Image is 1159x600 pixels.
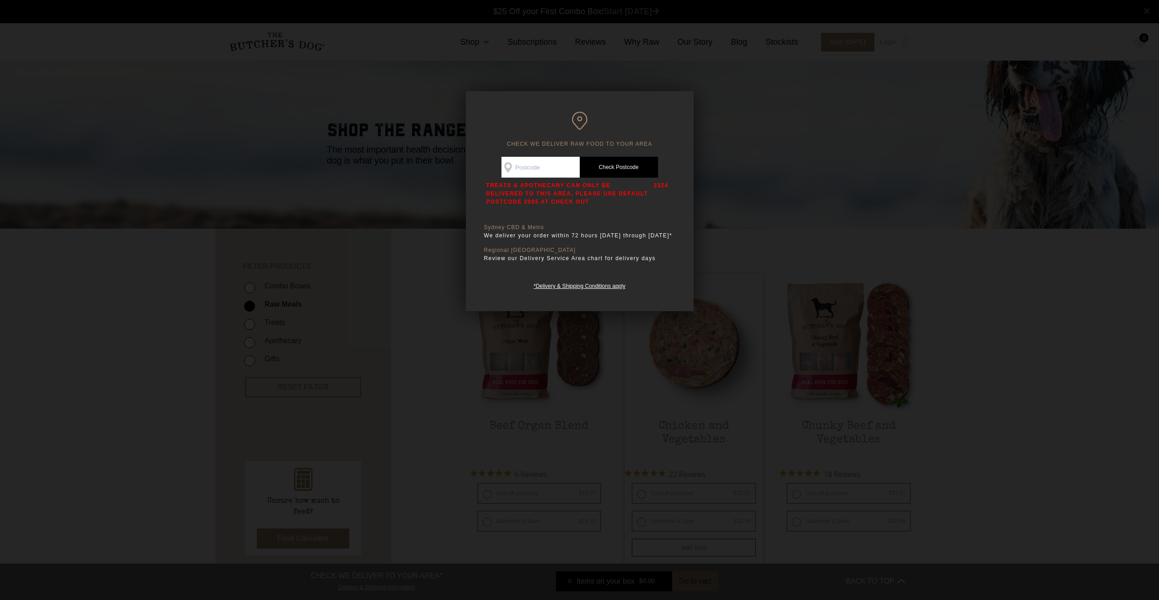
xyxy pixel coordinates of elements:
[484,112,675,148] h6: CHECK WE DELIVER RAW FOOD TO YOUR AREA
[484,231,675,240] p: We deliver your order within 72 hours [DATE] through [DATE]*
[534,281,625,289] a: *Delivery & Shipping Conditions apply
[654,181,668,206] p: 2324
[484,224,675,231] p: Sydney CBD & Metro
[580,157,658,178] a: Check Postcode
[484,254,675,263] p: Review our Delivery Service Area chart for delivery days
[484,247,675,254] p: Regional [GEOGRAPHIC_DATA]
[501,157,580,178] input: Postcode
[486,181,649,206] p: TREATS & APOTHECARY CAN ONLY BE DELIVERED TO THIS AREA, PLEASE USE DEFAULT POSTCODE 2085 AT CHECK...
